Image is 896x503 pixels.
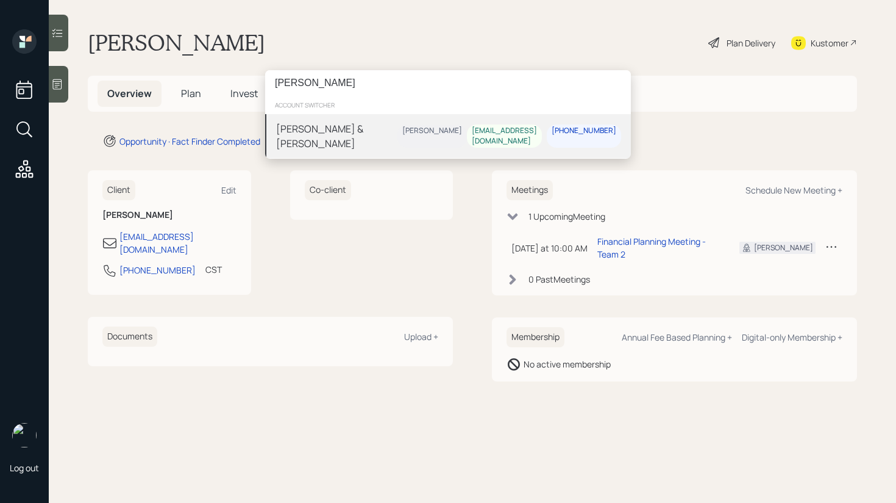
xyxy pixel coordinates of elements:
input: Type a command or search… [265,70,631,96]
div: [PHONE_NUMBER] [552,126,616,137]
div: [EMAIL_ADDRESS][DOMAIN_NAME] [472,126,537,147]
div: [PERSON_NAME] & [PERSON_NAME] [276,121,397,151]
div: account switcher [265,96,631,114]
div: [PERSON_NAME] [402,126,462,137]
